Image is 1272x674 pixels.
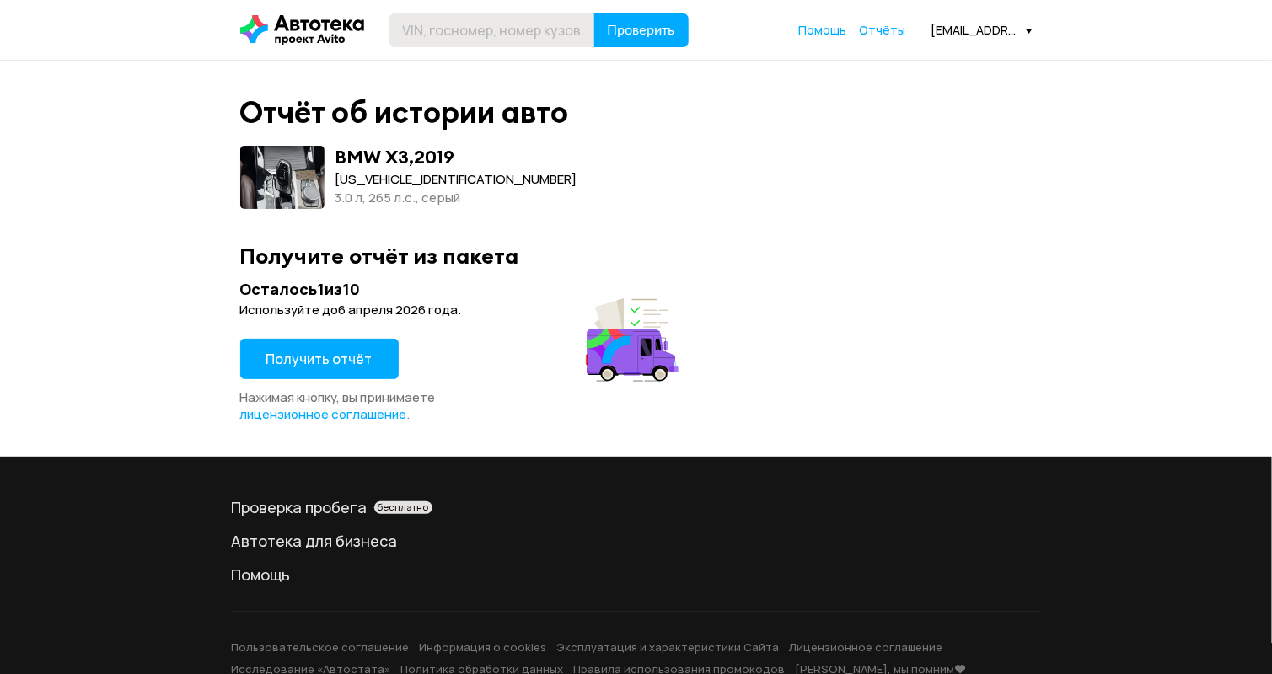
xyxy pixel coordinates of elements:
[335,170,577,189] div: [US_VEHICLE_IDENTIFICATION_NUMBER]
[240,405,407,423] span: лицензионное соглашение
[240,279,684,300] div: Осталось 1 из 10
[240,302,684,318] div: Используйте до 6 апреля 2026 года .
[860,22,906,38] span: Отчёты
[931,22,1033,38] div: [EMAIL_ADDRESS][DOMAIN_NAME]
[799,22,847,38] span: Помощь
[232,497,1041,517] div: Проверка пробега
[232,531,1041,551] a: Автотека для бизнеса
[266,350,373,368] span: Получить отчёт
[240,94,569,131] div: Отчёт об истории авто
[420,639,547,655] a: Информация о cookies
[335,189,577,207] div: 3.0 л, 265 л.c., серый
[799,22,847,39] a: Помощь
[240,406,407,423] a: лицензионное соглашение
[594,13,689,47] button: Проверить
[240,339,399,379] button: Получить отчёт
[557,639,780,655] a: Эксплуатация и характеристики Сайта
[378,501,429,513] span: бесплатно
[860,22,906,39] a: Отчёты
[240,388,436,423] span: Нажимая кнопку, вы принимаете .
[790,639,943,655] a: Лицензионное соглашение
[608,24,675,37] span: Проверить
[389,13,595,47] input: VIN, госномер, номер кузова
[240,243,1033,269] div: Получите отчёт из пакета
[232,564,1041,585] a: Помощь
[232,639,410,655] a: Пользовательское соглашение
[335,146,455,168] div: BMW X3 , 2019
[232,497,1041,517] a: Проверка пробегабесплатно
